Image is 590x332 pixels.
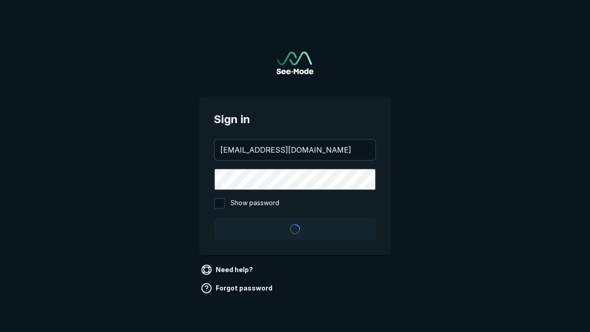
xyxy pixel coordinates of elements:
a: Need help? [199,262,257,277]
span: Sign in [214,111,376,128]
a: Forgot password [199,281,276,296]
span: Show password [230,198,279,209]
input: your@email.com [215,140,375,160]
a: Go to sign in [277,52,313,74]
img: See-Mode Logo [277,52,313,74]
